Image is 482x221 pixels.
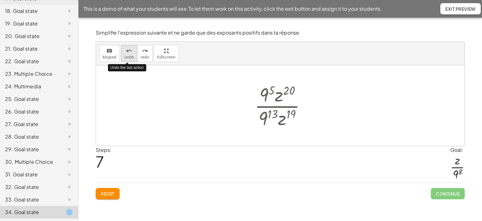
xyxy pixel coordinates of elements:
[440,3,481,14] button: Exit Preview
[142,47,148,55] i: redo
[66,95,73,103] i: Task not started.
[5,45,56,52] div: 21. Goal state
[157,55,175,59] span: fullscreen
[5,95,56,103] div: 25. Goal state
[66,196,73,203] i: Task not started.
[96,188,120,199] button: Reset
[96,146,111,153] label: Steps:
[103,55,116,59] span: keypad
[66,58,73,65] i: Task not started.
[66,158,73,166] i: Task not started.
[96,29,465,36] p: Simplifie l'expression suivante et ne garde que des exposants positifs dans ta réponse.
[5,20,56,27] div: 19. Goal state
[66,32,73,40] i: Task not started.
[5,58,56,65] div: 22. Goal state
[5,133,56,141] div: 28. Goal state
[5,196,56,203] div: 33. Goal state
[66,208,73,216] i: Task started.
[5,183,56,191] div: 32. Goal state
[101,191,115,196] span: Reset
[66,120,73,128] i: Task not started.
[66,45,73,52] i: Task not started.
[66,70,73,78] i: Task not started.
[5,108,56,115] div: 26. Goal state
[5,171,56,178] div: 31. Goal state
[106,47,112,55] i: keyboard
[5,158,56,166] div: 30. Multiple Choice
[66,183,73,191] i: Task not started.
[66,171,73,178] i: Task not started.
[126,47,132,55] i: undo
[450,146,465,154] div: Goal:
[96,152,104,171] span: 7
[5,146,56,153] div: 29. Goal state
[5,32,56,40] div: 20. Goal state
[137,45,153,62] button: redoredo
[5,70,56,78] div: 23. Multiple Choice
[66,20,73,27] i: Task not started.
[66,83,73,90] i: Task not started.
[66,7,73,15] i: Task not started.
[66,133,73,141] i: Task not started.
[125,55,134,59] span: undo
[154,45,179,62] button: fullscreen
[5,208,56,216] div: 34. Goal state
[141,55,149,59] span: redo
[121,45,137,62] button: undoundo
[5,120,56,128] div: 27. Goal state
[66,146,73,153] i: Task not started.
[108,64,146,71] div: Undo the last action
[5,7,56,15] div: 18. Goal state
[83,5,382,13] span: This is a demo of what your students will see. To let them work on this activity, click the exit ...
[445,6,476,12] span: Exit Preview
[5,83,56,90] div: 24. Multimedia
[66,108,73,115] i: Task not started.
[99,45,120,62] button: keyboardkeypad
